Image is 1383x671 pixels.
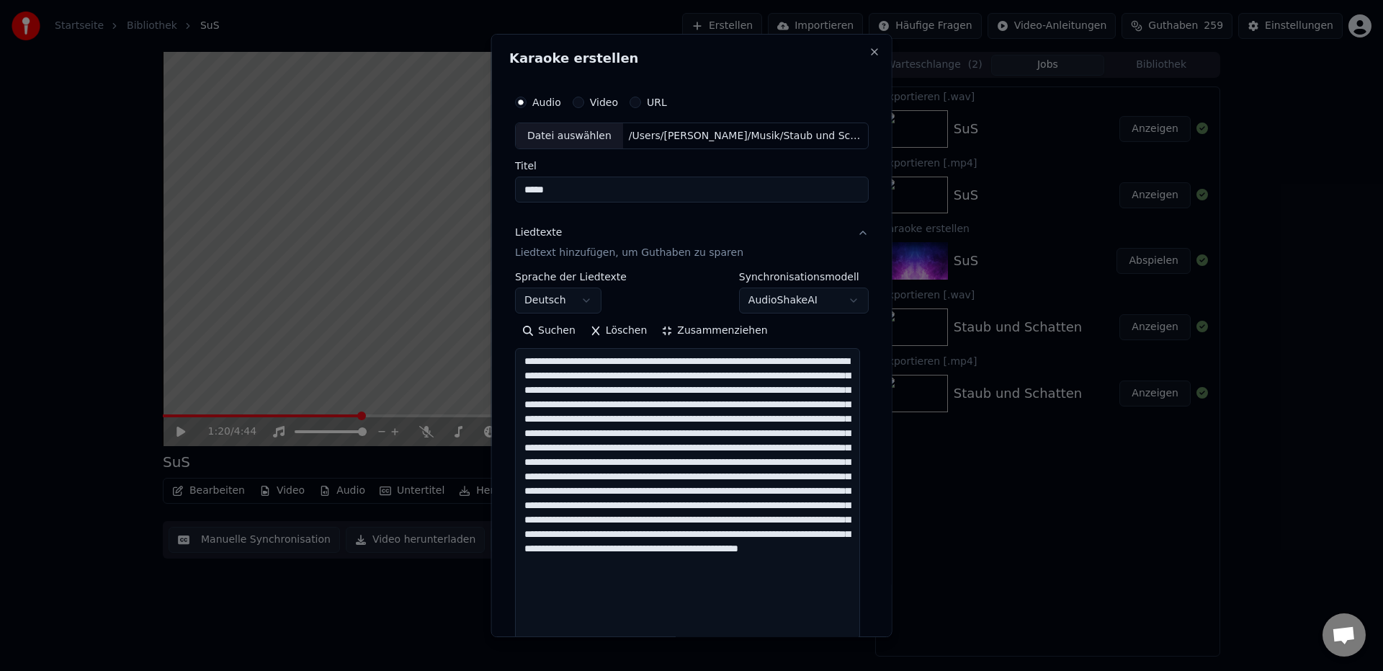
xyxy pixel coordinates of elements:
p: Liedtext hinzufügen, um Guthaben zu sparen [515,246,743,261]
label: URL [647,97,667,107]
label: Sprache der Liedtexte [515,272,627,283]
button: Löschen [582,320,653,343]
button: Suchen [515,320,583,343]
label: Audio [532,97,561,107]
div: /Users/[PERSON_NAME]/Musik/Staub und Schatten/SuS_1.wav [622,129,867,143]
h2: Karaoke erstellen [509,52,874,65]
button: Zusammenziehen [654,320,774,343]
label: Titel [515,161,869,172]
div: Datei auswählen [516,123,623,149]
label: Synchronisationsmodell [738,272,868,283]
div: LiedtexteLiedtext hinzufügen, um Guthaben zu sparen [515,272,869,660]
div: Liedtexte [515,226,562,241]
label: Video [589,97,617,107]
button: LiedtexteLiedtext hinzufügen, um Guthaben zu sparen [515,215,869,272]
